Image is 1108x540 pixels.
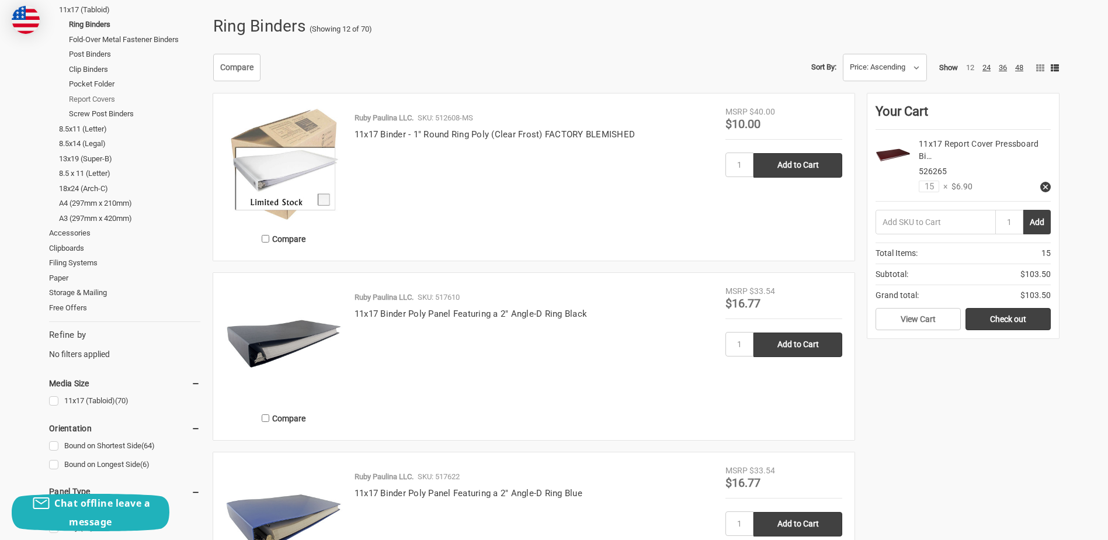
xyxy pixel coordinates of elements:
[262,414,269,422] input: Compare
[725,117,760,131] span: $10.00
[140,460,150,469] span: (6)
[49,241,200,256] a: Clipboards
[753,333,842,357] input: Add to Cart
[69,77,200,92] a: Pocket Folder
[49,285,200,300] a: Storage & Mailing
[49,393,200,409] a: 11x17 (Tabloid)
[59,122,200,137] a: 8.5x11 (Letter)
[225,409,342,428] label: Compare
[811,58,836,76] label: Sort By:
[69,47,200,62] a: Post Binders
[141,441,155,450] span: (64)
[725,476,760,490] span: $16.77
[965,308,1051,330] a: Check out
[12,6,40,34] img: duty and tax information for United States
[919,167,947,176] span: 526265
[225,285,342,402] img: 11x17 Binder Poly Panel Featuring a 2" Angle-D Ring Black
[225,106,342,223] img: 11x17 Binder - 1" Round Ring Poly (Clear Frost) FACTORY BLEMISHED
[59,2,200,18] a: 11x17 (Tabloid)
[69,17,200,32] a: Ring Binders
[355,309,587,319] a: 11x17 Binder Poly Panel Featuring a 2" Angle-D Ring Black
[355,471,414,483] p: Ruby Paulina LLC.
[876,308,961,330] a: View Cart
[59,196,200,211] a: A4 (297mm x 210mm)
[1015,63,1023,72] a: 48
[749,107,775,116] span: $40.00
[59,166,200,181] a: 8.5 x 11 (Letter)
[876,247,918,259] span: Total Items:
[310,23,372,35] span: (Showing 12 of 70)
[49,457,200,473] a: Bound on Longest Side
[876,210,995,234] input: Add SKU to Cart
[12,494,169,531] button: Chat offline leave a message
[919,139,1038,161] a: 11x17 Report Cover Pressboard Bi…
[1020,289,1051,302] span: $103.50
[753,512,842,536] input: Add to Cart
[876,102,1051,130] div: Your Cart
[49,328,200,342] h5: Refine by
[418,292,460,303] p: SKU: 517610
[999,63,1007,72] a: 36
[49,226,200,241] a: Accessories
[876,289,919,302] span: Grand total:
[966,63,974,72] a: 12
[213,11,305,41] h1: Ring Binders
[213,54,260,82] a: Compare
[49,271,200,286] a: Paper
[355,488,582,499] a: 11x17 Binder Poly Panel Featuring a 2" Angle-D Ring Blue
[49,255,200,271] a: Filing Systems
[939,63,958,72] span: Show
[115,396,128,405] span: (70)
[1020,268,1051,281] span: $103.50
[59,136,200,151] a: 8.5x14 (Legal)
[753,153,842,178] input: Add to Cart
[59,181,200,196] a: 18x24 (Arch-C)
[69,106,200,122] a: Screw Post Binders
[725,106,748,118] div: MSRP
[749,466,775,475] span: $33.54
[69,32,200,47] a: Fold-Over Metal Fastener Binders
[49,421,200,435] h5: Orientation
[59,211,200,226] a: A3 (297mm x 420mm)
[49,300,200,316] a: Free Offers
[69,92,200,107] a: Report Covers
[49,328,200,360] div: No filters applied
[225,229,342,248] label: Compare
[725,296,760,310] span: $16.77
[725,465,748,477] div: MSRP
[355,129,635,140] a: 11x17 Binder - 1" Round Ring Poly (Clear Frost) FACTORY BLEMISHED
[418,112,473,124] p: SKU: 512608-MS
[54,497,150,528] span: Chat offline leave a message
[49,376,200,390] h5: Media Size
[982,63,991,72] a: 24
[59,151,200,167] a: 13x19 (Super-B)
[1041,247,1051,259] span: 15
[418,471,460,483] p: SKU: 517622
[876,268,908,281] span: Subtotal:
[355,292,414,303] p: Ruby Paulina LLC.
[876,138,911,173] img: 11x17 Report Cover Pressboard Binder Linen PaperBoard Panels includes Fold-over Metal Fastener Ag...
[49,484,200,499] h5: Panel Type
[355,112,414,124] p: Ruby Paulina LLC.
[749,286,775,296] span: $33.54
[947,181,972,193] span: $6.90
[49,438,200,454] a: Bound on Shortest Side
[725,285,748,297] div: MSRP
[262,235,269,243] input: Compare
[939,181,947,193] span: ×
[1023,210,1051,234] button: Add
[69,62,200,77] a: Clip Binders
